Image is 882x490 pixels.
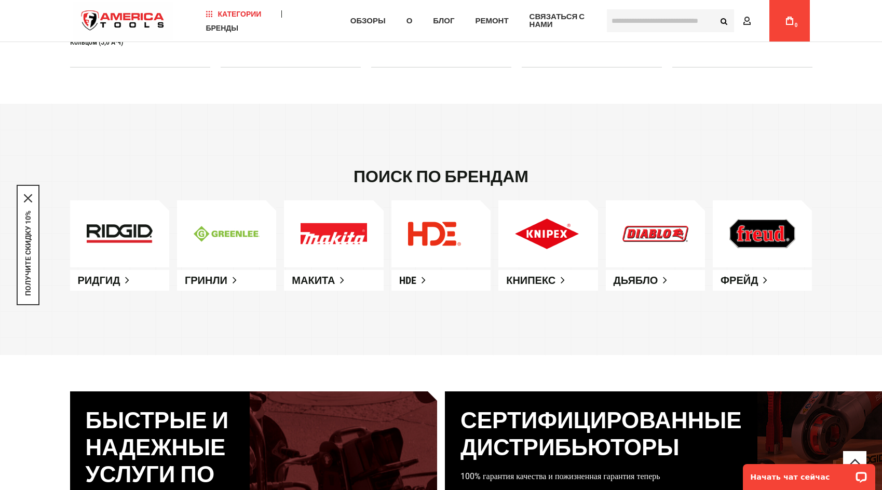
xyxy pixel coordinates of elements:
[399,274,416,287] font: HDE
[460,471,660,481] font: 100% гарантия качества и пожизненная гарантия теперь
[470,14,513,28] a: Ремонт
[406,16,413,25] font: О
[284,200,383,267] a: Ознакомьтесь с нашими новыми продуктами
[736,457,882,490] iframe: Виджет чата LiveChat
[391,200,491,267] a: Ознакомьтесь с нашими новыми продуктами
[713,270,812,291] a: Фрейд
[78,274,120,287] font: Ридгид
[525,14,604,28] a: Связаться с нами
[73,2,173,40] a: логотип магазина
[201,21,243,35] a: Бренды
[606,200,705,267] a: Ознакомьтесь с нашими новыми продуктами
[530,12,585,29] font: Связаться с нами
[346,14,390,28] a: Обзоры
[402,14,417,28] a: О
[475,16,508,25] font: Ремонт
[194,226,260,242] img: greenline-mobile.jpg
[284,270,383,291] a: Макита
[515,219,579,249] img: Ознакомьтесь с нашими новыми продуктами
[460,434,679,461] font: дистрибьюторы
[622,226,688,242] img: Ознакомьтесь с нашими новыми продуктами
[24,211,32,296] button: ПОЛУЧИТЕ СКИДКУ 10%
[433,16,454,25] font: Блог
[721,274,758,287] font: Фрейд
[614,274,658,287] font: Дьябло
[354,167,528,186] font: Поиск по брендам
[498,200,598,267] a: Ознакомьтесь с нашими новыми продуктами
[185,274,227,287] font: Гринли
[201,7,266,21] a: Категории
[87,224,153,243] img: ridgid-mobile.jpg
[795,22,798,28] font: 0
[350,16,386,25] font: Обзоры
[755,17,774,25] font: Счет
[391,270,491,291] a: HDE
[73,2,173,40] img: Американские инструменты
[729,219,795,248] img: Ознакомьтесь с нашими новыми продуктами
[24,194,32,202] svg: значок закрытия
[506,274,555,287] font: Книпекс
[460,407,742,434] font: Сертифицированные
[714,11,734,31] button: Поиск
[428,14,459,28] a: Блог
[301,223,367,244] img: Ознакомьтесь с нашими новыми продуктами
[498,270,598,291] a: Книпекс
[70,270,169,291] a: Ридгид
[292,274,335,287] font: Макита
[206,24,238,32] font: Бренды
[24,194,32,202] button: Закрывать
[713,200,812,267] a: Ознакомьтесь с нашими новыми продуктами
[606,270,705,291] a: Дьябло
[177,270,276,291] a: Гринли
[218,10,261,18] font: Категории
[408,222,461,246] img: Ознакомьтесь с нашими новыми продуктами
